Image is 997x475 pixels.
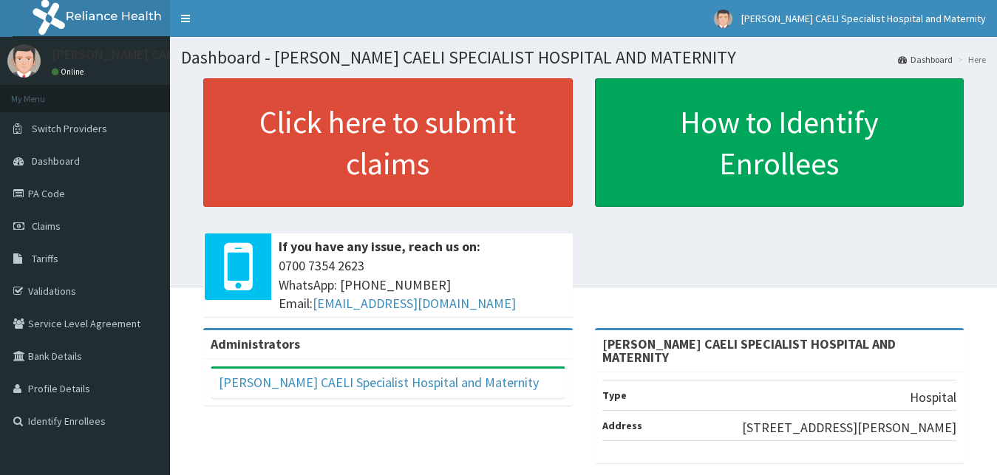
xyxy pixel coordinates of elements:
[219,374,539,391] a: [PERSON_NAME] CAELI Specialist Hospital and Maternity
[595,78,964,207] a: How to Identify Enrollees
[954,53,986,66] li: Here
[602,419,642,432] b: Address
[313,295,516,312] a: [EMAIL_ADDRESS][DOMAIN_NAME]
[32,252,58,265] span: Tariffs
[203,78,573,207] a: Click here to submit claims
[32,154,80,168] span: Dashboard
[742,418,956,437] p: [STREET_ADDRESS][PERSON_NAME]
[7,44,41,78] img: User Image
[741,12,986,25] span: [PERSON_NAME] CAELI Specialist Hospital and Maternity
[32,219,61,233] span: Claims
[211,335,300,352] b: Administrators
[52,66,87,77] a: Online
[32,122,107,135] span: Switch Providers
[279,238,480,255] b: If you have any issue, reach us on:
[714,10,732,28] img: User Image
[52,48,378,61] p: [PERSON_NAME] CAELI Specialist Hospital and Maternity
[910,388,956,407] p: Hospital
[602,389,627,402] b: Type
[181,48,986,67] h1: Dashboard - [PERSON_NAME] CAELI SPECIALIST HOSPITAL AND MATERNITY
[602,335,896,366] strong: [PERSON_NAME] CAELI SPECIALIST HOSPITAL AND MATERNITY
[279,256,565,313] span: 0700 7354 2623 WhatsApp: [PHONE_NUMBER] Email:
[898,53,953,66] a: Dashboard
